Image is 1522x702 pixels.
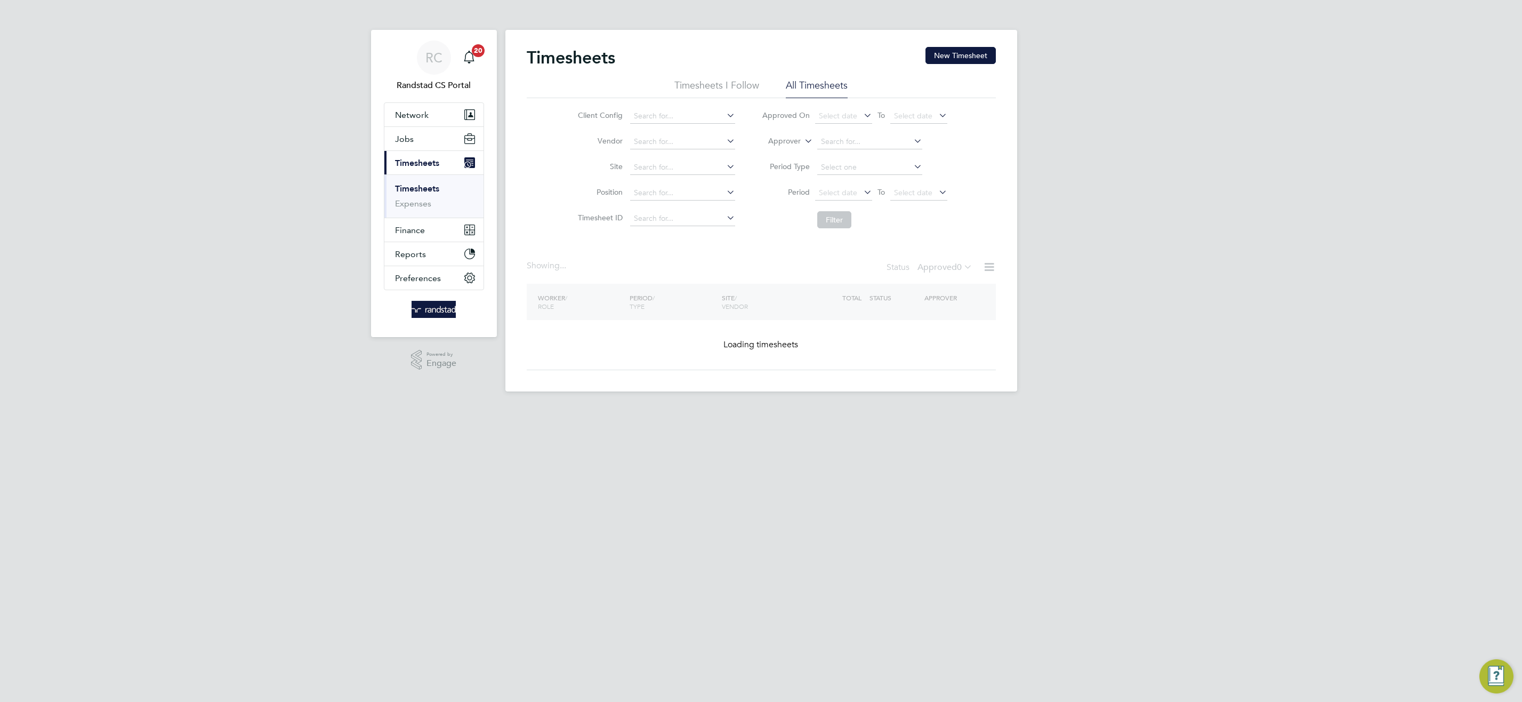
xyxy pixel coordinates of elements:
li: All Timesheets [786,79,848,98]
nav: Main navigation [371,30,497,337]
button: Finance [384,218,484,242]
button: Preferences [384,266,484,290]
label: Approved [917,262,972,273]
button: Reports [384,242,484,266]
span: Preferences [395,273,441,283]
label: Client Config [575,110,623,120]
span: 0 [957,262,962,273]
label: Timesheet ID [575,213,623,222]
span: Select date [894,188,932,197]
input: Search for... [630,160,735,175]
button: Engage Resource Center [1479,659,1513,693]
label: Approved On [762,110,810,120]
button: New Timesheet [925,47,996,64]
label: Position [575,187,623,197]
span: ... [560,260,566,271]
input: Search for... [630,134,735,149]
span: Select date [819,111,857,121]
li: Timesheets I Follow [674,79,759,98]
button: Timesheets [384,151,484,174]
div: Showing [527,260,568,272]
input: Search for... [630,186,735,201]
input: Search for... [817,134,922,149]
span: RC [425,51,442,65]
span: Randstad CS Portal [384,79,484,92]
span: Network [395,110,429,120]
a: Go to home page [384,301,484,318]
span: Powered by [426,350,456,359]
a: 20 [458,41,480,75]
a: RCRandstad CS Portal [384,41,484,92]
input: Search for... [630,211,735,226]
div: Status [887,260,975,275]
span: To [874,185,888,199]
button: Network [384,103,484,126]
label: Period Type [762,162,810,171]
h2: Timesheets [527,47,615,68]
span: Finance [395,225,425,235]
div: Timesheets [384,174,484,218]
span: To [874,108,888,122]
label: Approver [753,136,801,147]
button: Jobs [384,127,484,150]
span: Select date [819,188,857,197]
img: randstad-logo-retina.png [412,301,456,318]
label: Period [762,187,810,197]
input: Select one [817,160,922,175]
a: Expenses [395,198,431,209]
a: Powered byEngage [411,350,456,370]
input: Search for... [630,109,735,124]
label: Site [575,162,623,171]
span: Jobs [395,134,414,144]
span: Reports [395,249,426,259]
button: Filter [817,211,851,228]
span: Engage [426,359,456,368]
label: Vendor [575,136,623,146]
a: Timesheets [395,184,439,194]
span: 20 [472,44,485,57]
span: Select date [894,111,932,121]
span: Timesheets [395,158,439,168]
